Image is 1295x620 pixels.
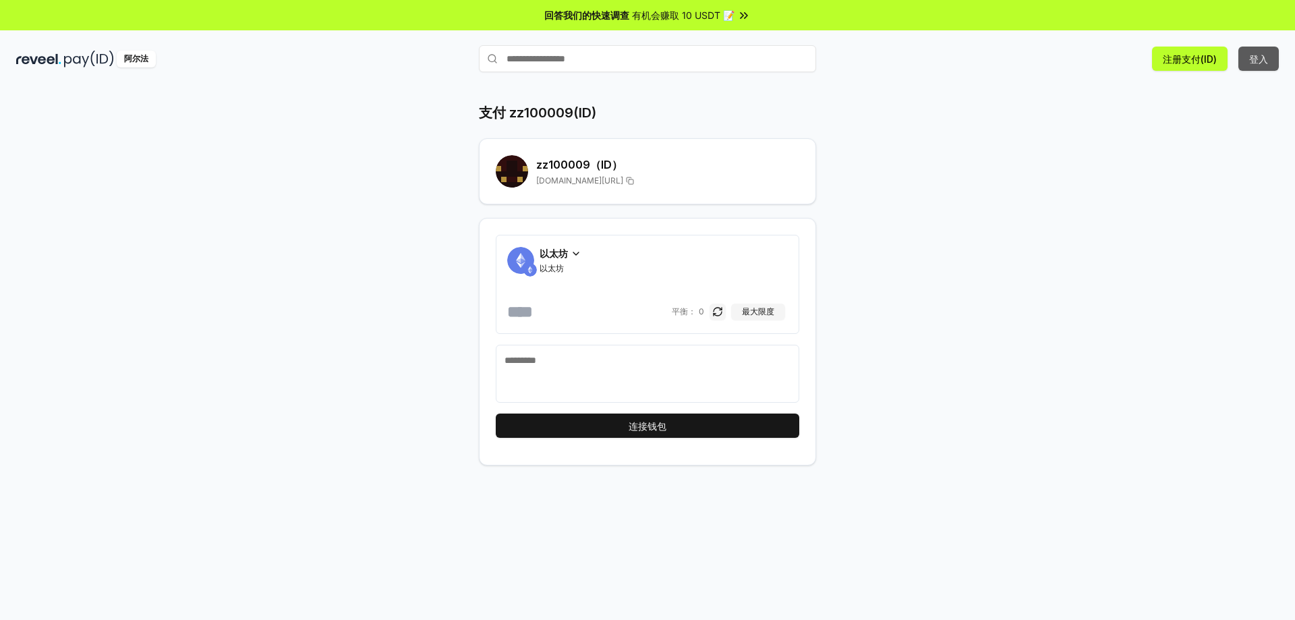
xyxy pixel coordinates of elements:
[496,414,799,438] button: 连接钱包
[540,263,564,273] font: 以太坊
[590,158,623,171] font: （ID）
[742,306,774,316] font: 最大限度
[1163,53,1217,65] font: 注册支付(ID)
[699,306,704,316] font: 0
[731,304,785,320] button: 最大限度
[536,158,590,171] font: zz100009
[64,51,114,67] img: 付款编号
[479,105,596,121] font: 支付 zz100009(ID)
[1249,53,1268,65] font: 登入
[1238,47,1279,71] button: 登入
[540,248,568,259] font: 以太坊
[629,420,666,432] font: 连接钱包
[16,51,61,67] img: 揭示黑暗
[672,306,696,316] font: 平衡：
[544,9,629,21] font: 回答我们的快速调查
[1152,47,1228,71] button: 注册支付(ID)
[523,263,537,277] img: ETH.svg
[536,175,623,186] font: [DOMAIN_NAME][URL]
[124,53,148,63] font: 阿尔法
[632,9,735,21] font: 有机会赚取 10 USDT 📝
